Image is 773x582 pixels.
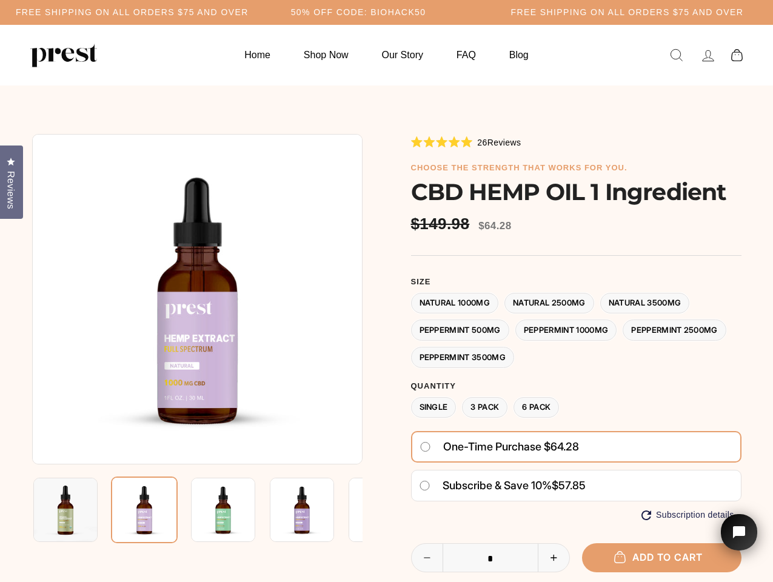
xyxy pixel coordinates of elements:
label: Natural 1000MG [411,293,499,314]
img: PREST ORGANICS [30,43,97,67]
iframe: Tidio Chat [705,497,773,582]
label: Quantity [411,381,741,391]
h5: Free Shipping on all orders $75 and over [16,7,249,18]
ul: Primary [229,43,543,67]
a: Shop Now [289,43,364,67]
span: Add to cart [620,551,703,563]
label: Peppermint 1000MG [515,319,617,341]
img: CBD HEMP OIL 1 Ingredient [191,478,255,542]
img: CBD HEMP OIL 1 Ingredient [32,134,363,464]
button: Reduce item quantity by one [412,544,443,572]
input: One-time purchase $64.28 [420,442,431,452]
label: 3 Pack [462,397,507,418]
label: Peppermint 500MG [411,319,509,341]
span: Reviews [3,171,19,209]
a: Our Story [367,43,438,67]
label: Peppermint 2500MG [623,319,726,341]
button: Increase item quantity by one [538,544,569,572]
h5: Free Shipping on all orders $75 and over [511,7,744,18]
label: Natural 3500MG [600,293,690,314]
button: Add to cart [582,543,741,572]
div: 26Reviews [411,135,521,149]
span: One-time purchase $64.28 [443,436,579,458]
img: CBD HEMP OIL 1 Ingredient [33,478,98,542]
label: Natural 2500MG [504,293,594,314]
button: Subscription details [641,510,734,520]
h5: 50% OFF CODE: BIOHACK50 [291,7,426,18]
span: $64.28 [478,220,511,232]
span: Subscribe & save 10% [443,479,552,492]
img: CBD HEMP OIL 1 Ingredient [270,478,334,542]
label: Peppermint 3500MG [411,347,515,368]
img: CBD HEMP OIL 1 Ingredient [111,477,178,543]
label: Single [411,397,457,418]
h1: CBD HEMP OIL 1 Ingredient [411,178,741,206]
input: quantity [412,544,570,573]
span: Subscription details [656,510,734,520]
a: Blog [494,43,544,67]
a: Home [229,43,286,67]
label: 6 Pack [514,397,559,418]
label: Size [411,277,741,287]
span: $149.98 [411,215,473,233]
h6: choose the strength that works for you. [411,163,741,173]
span: Reviews [487,138,521,147]
img: CBD HEMP OIL 1 Ingredient [349,478,413,542]
span: 26 [477,138,487,147]
a: FAQ [441,43,491,67]
input: Subscribe & save 10%$57.85 [419,481,430,490]
span: $57.85 [552,479,586,492]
